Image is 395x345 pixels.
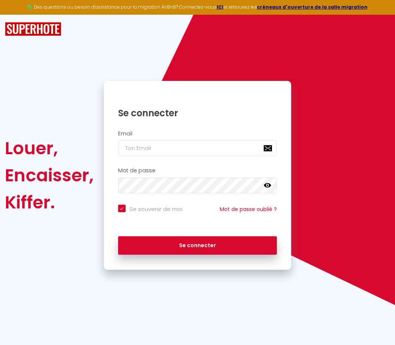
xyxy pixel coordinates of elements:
img: SuperHote logo [5,22,61,36]
a: Mot de passe oublié ? [220,205,277,213]
input: Ton Email [118,140,277,156]
div: Kiffer. [5,189,94,216]
button: Se connecter [118,236,277,255]
a: créneaux d'ouverture de la salle migration [257,4,368,10]
div: Encaisser, [5,162,94,189]
h1: Se connecter [118,107,277,119]
h2: Email [118,131,277,137]
h2: Mot de passe [118,167,277,174]
div: Louer, [5,135,94,162]
a: ICI [217,4,223,10]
